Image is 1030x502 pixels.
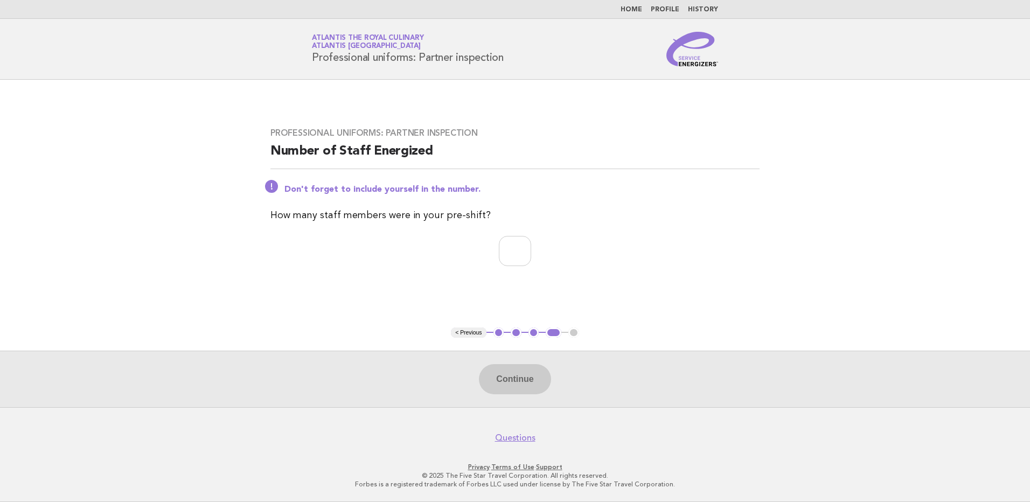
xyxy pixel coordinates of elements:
p: © 2025 The Five Star Travel Corporation. All rights reserved. [185,471,845,480]
p: · · [185,463,845,471]
a: Privacy [468,463,490,471]
button: 1 [493,327,504,338]
button: 2 [511,327,521,338]
button: 4 [546,327,561,338]
a: Home [621,6,642,13]
a: History [688,6,718,13]
a: Terms of Use [491,463,534,471]
h3: Professional uniforms: Partner inspection [270,128,760,138]
h2: Number of Staff Energized [270,143,760,169]
a: Atlantis the Royal CulinaryAtlantis [GEOGRAPHIC_DATA] [312,34,423,50]
a: Profile [651,6,679,13]
a: Support [536,463,562,471]
p: Forbes is a registered trademark of Forbes LLC used under license by The Five Star Travel Corpora... [185,480,845,489]
button: 3 [528,327,539,338]
p: Don't forget to include yourself in the number. [284,184,760,195]
img: Service Energizers [666,32,718,66]
span: Atlantis [GEOGRAPHIC_DATA] [312,43,421,50]
button: < Previous [451,327,486,338]
h1: Professional uniforms: Partner inspection [312,35,504,63]
p: How many staff members were in your pre-shift? [270,208,760,223]
a: Questions [495,433,535,443]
